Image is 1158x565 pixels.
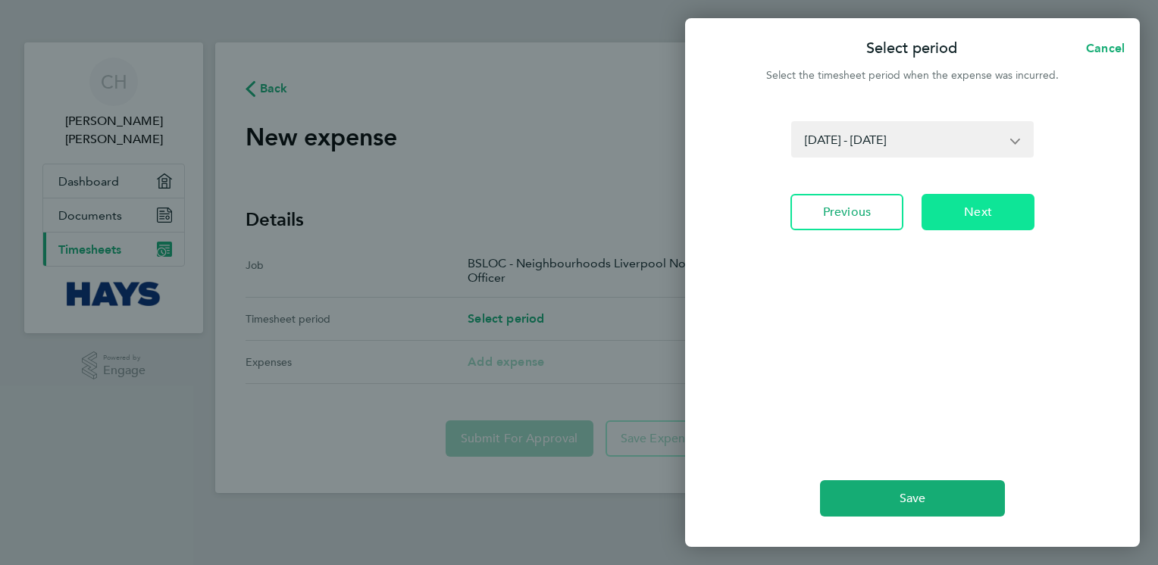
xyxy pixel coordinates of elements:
[823,204,871,220] span: Previous
[793,123,1014,156] select: expenses-timesheet-period-select
[1081,41,1125,55] span: Cancel
[922,194,1034,230] button: Next
[685,67,1140,85] div: Select the timesheet period when the expense was incurred.
[964,204,992,220] span: Next
[900,491,926,506] span: Save
[790,194,903,230] button: Previous
[866,38,957,59] p: Select period
[820,480,1005,517] button: Save
[1062,33,1140,64] button: Cancel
